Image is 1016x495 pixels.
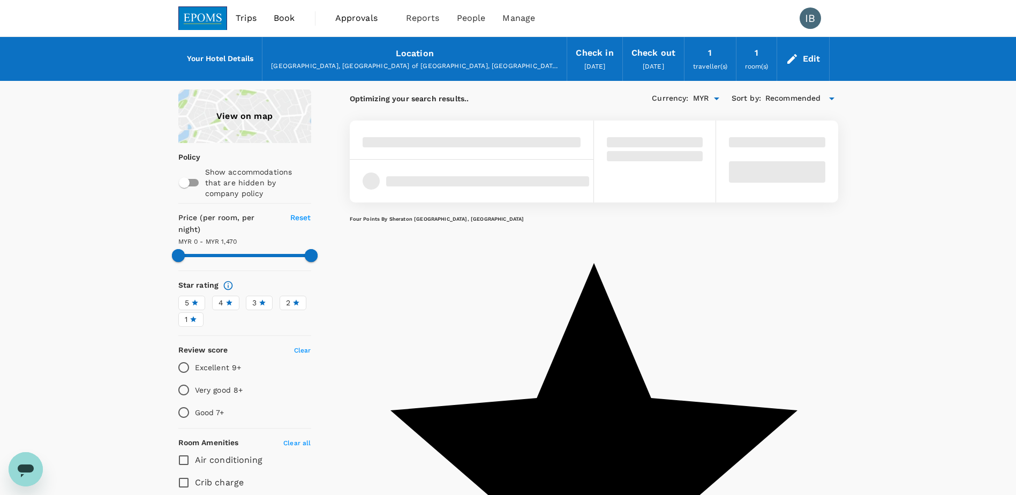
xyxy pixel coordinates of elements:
[195,385,243,395] p: Very good 8+
[406,12,440,25] span: Reports
[765,93,821,104] span: Recommended
[187,53,254,65] h6: Your Hotel Details
[274,12,295,25] span: Book
[178,152,185,162] p: Policy
[708,46,712,61] div: 1
[290,213,311,222] span: Reset
[185,297,189,309] span: 5
[9,452,43,486] iframe: Button to launch messaging window
[693,63,727,70] span: traveller(s)
[178,280,219,291] h6: Star rating
[178,212,278,236] h6: Price (per room, per night)
[803,51,821,66] div: Edit
[584,63,606,70] span: [DATE]
[576,46,613,61] div: Check in
[236,12,257,25] span: Trips
[283,439,311,447] span: Clear all
[652,93,688,104] h6: Currency :
[396,46,434,61] div: Location
[631,46,675,61] div: Check out
[178,6,228,30] img: EPOMS SDN BHD
[195,477,244,487] span: Crib charge
[502,12,535,25] span: Manage
[195,362,242,373] p: Excellent 9+
[335,12,389,25] span: Approvals
[800,7,821,29] div: IB
[643,63,664,70] span: [DATE]
[219,297,223,309] span: 4
[350,93,469,104] p: Optimizing your search results..
[252,297,257,309] span: 3
[195,455,262,465] span: Air conditioning
[350,215,838,222] h6: Four Points By Sheraton [GEOGRAPHIC_DATA], [GEOGRAPHIC_DATA]
[286,297,290,309] span: 2
[195,407,224,418] p: Good 7+
[457,12,486,25] span: People
[185,314,187,325] span: 1
[271,61,558,72] div: [GEOGRAPHIC_DATA], [GEOGRAPHIC_DATA] of [GEOGRAPHIC_DATA], [GEOGRAPHIC_DATA]
[178,344,228,356] h6: Review score
[709,91,724,106] button: Open
[294,347,311,354] span: Clear
[223,280,234,291] svg: Star ratings are awarded to properties to represent the quality of services, facilities, and amen...
[732,93,761,104] h6: Sort by :
[205,167,310,199] p: Show accommodations that are hidden by company policy
[755,46,758,61] div: 1
[178,238,237,245] span: MYR 0 - MYR 1,470
[178,89,311,143] a: View on map
[178,437,239,449] h6: Room Amenities
[745,63,768,70] span: room(s)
